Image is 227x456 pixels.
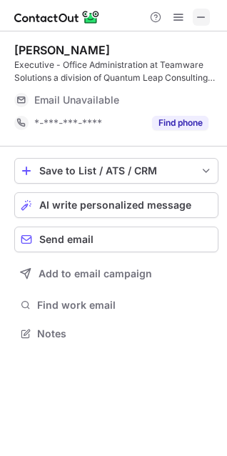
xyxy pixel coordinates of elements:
img: ContactOut v5.3.10 [14,9,100,26]
span: Add to email campaign [39,268,152,279]
button: Add to email campaign [14,261,218,287]
div: [PERSON_NAME] [14,43,110,57]
button: AI write personalized message [14,192,218,218]
button: Notes [14,324,218,344]
button: Send email [14,227,218,252]
button: Reveal Button [152,116,208,130]
span: Notes [37,327,213,340]
span: AI write personalized message [39,199,191,211]
div: Executive - Office Administration at Teamware Solutions a division of Quantum Leap Consulting Pvt... [14,59,218,84]
span: Email Unavailable [34,94,119,106]
div: Save to List / ATS / CRM [39,165,193,177]
span: Send email [39,234,94,245]
span: Find work email [37,299,213,312]
button: save-profile-one-click [14,158,218,184]
button: Find work email [14,295,218,315]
